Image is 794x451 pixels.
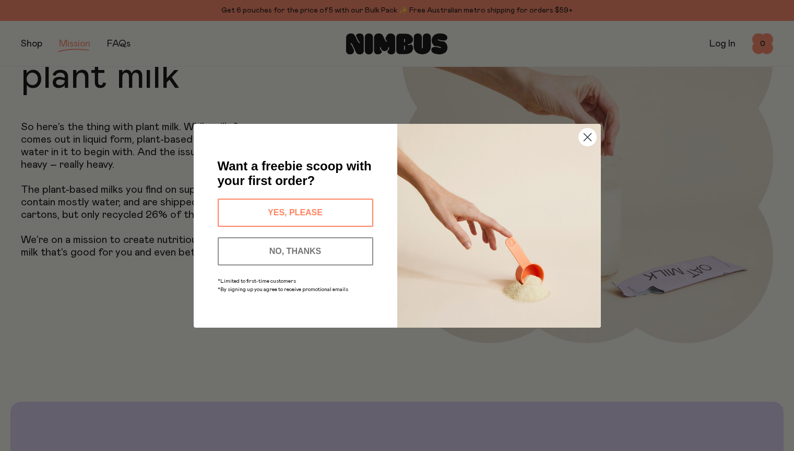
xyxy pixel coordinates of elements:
button: NO, THANKS [218,237,373,265]
span: *Limited to first-time customers [218,279,296,284]
span: *By signing up you agree to receive promotional emails [218,287,348,292]
button: Close dialog [578,128,597,146]
button: YES, PLEASE [218,199,373,227]
span: Want a freebie scoop with your first order? [218,159,372,188]
img: c0d45117-8e62-4a02-9742-374a5db49d45.jpeg [397,124,601,328]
